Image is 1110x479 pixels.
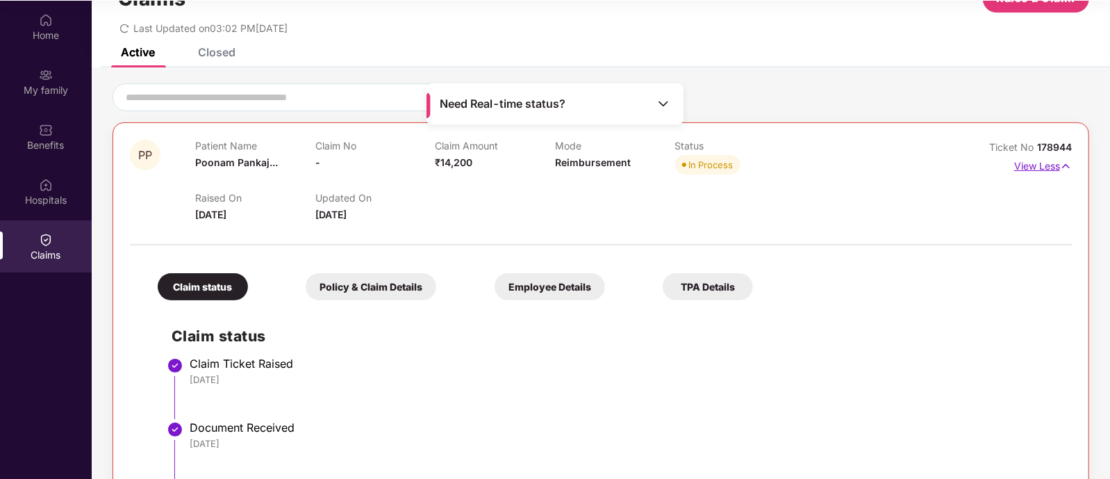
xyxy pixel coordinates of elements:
[190,421,1058,435] div: Document Received
[555,156,631,168] span: Reimbursement
[190,357,1058,371] div: Claim Ticket Raised
[1014,155,1072,174] p: View Less
[158,273,248,300] div: Claim status
[39,123,53,137] img: svg+xml;base64,PHN2ZyBpZD0iQmVuZWZpdHMiIHhtbG5zPSJodHRwOi8vd3d3LnczLm9yZy8yMDAwL3N2ZyIgd2lkdGg9Ij...
[1037,141,1072,153] span: 178944
[195,209,226,220] span: [DATE]
[989,141,1037,153] span: Ticket No
[675,140,795,152] p: Status
[435,156,472,168] span: ₹14,200
[167,357,183,374] img: svg+xml;base64,PHN2ZyBpZD0iU3RlcC1Eb25lLTMyeDMyIiB4bWxucz0iaHR0cDovL3d3dy53My5vcmcvMjAwMC9zdmciIH...
[315,140,436,152] p: Claim No
[39,68,53,82] img: svg+xml;base64,PHN2ZyB3aWR0aD0iMjAiIGhlaWdodD0iMjAiIHZpZXdCb3g9IjAgMCAyMCAyMCIgZmlsbD0ibm9uZSIgeG...
[1060,159,1072,174] img: svg+xml;base64,PHN2ZyB4bWxucz0iaHR0cDovL3d3dy53My5vcmcvMjAwMC9zdmciIHdpZHRoPSIxNyIgaGVpZ2h0PSIxNy...
[121,45,155,59] div: Active
[167,421,183,438] img: svg+xml;base64,PHN2ZyBpZD0iU3RlcC1Eb25lLTMyeDMyIiB4bWxucz0iaHR0cDovL3d3dy53My5vcmcvMjAwMC9zdmciIH...
[39,13,53,27] img: svg+xml;base64,PHN2ZyBpZD0iSG9tZSIgeG1sbnM9Imh0dHA6Ly93d3cudzMub3JnLzIwMDAvc3ZnIiB3aWR0aD0iMjAiIG...
[495,273,605,300] div: Employee Details
[315,156,320,168] span: -
[190,373,1058,386] div: [DATE]
[306,273,436,300] div: Policy & Claim Details
[138,149,152,161] span: PP
[195,140,315,152] p: Patient Name
[133,22,288,34] span: Last Updated on 03:02 PM[DATE]
[195,156,278,168] span: Poonam Pankaj...
[440,97,565,111] span: Need Real-time status?
[689,158,734,172] div: In Process
[195,192,315,204] p: Raised On
[315,209,347,220] span: [DATE]
[555,140,675,152] p: Mode
[39,178,53,192] img: svg+xml;base64,PHN2ZyBpZD0iSG9zcGl0YWxzIiB4bWxucz0iaHR0cDovL3d3dy53My5vcmcvMjAwMC9zdmciIHdpZHRoPS...
[172,325,1058,348] h2: Claim status
[315,192,436,204] p: Updated On
[663,273,753,300] div: TPA Details
[656,97,670,111] img: Toggle Icon
[119,22,129,34] span: redo
[190,437,1058,450] div: [DATE]
[435,140,555,152] p: Claim Amount
[39,233,53,247] img: svg+xml;base64,PHN2ZyBpZD0iQ2xhaW0iIHhtbG5zPSJodHRwOi8vd3d3LnczLm9yZy8yMDAwL3N2ZyIgd2lkdGg9IjIwIi...
[198,45,235,59] div: Closed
